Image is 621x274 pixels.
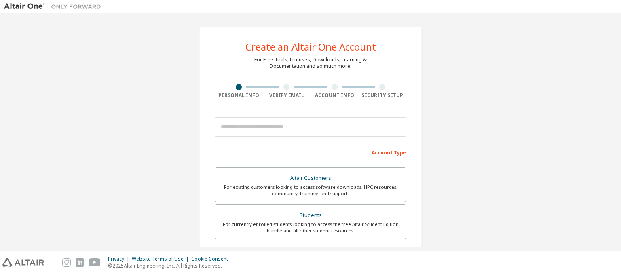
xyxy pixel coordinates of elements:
div: Personal Info [215,92,263,99]
img: Altair One [4,2,105,11]
img: altair_logo.svg [2,258,44,267]
div: Verify Email [263,92,311,99]
div: Create an Altair One Account [245,42,376,52]
div: For Free Trials, Licenses, Downloads, Learning & Documentation and so much more. [254,57,367,70]
div: Website Terms of Use [132,256,191,262]
img: youtube.svg [89,258,101,267]
div: Cookie Consent [191,256,233,262]
div: For existing customers looking to access software downloads, HPC resources, community, trainings ... [220,184,401,197]
div: Altair Customers [220,173,401,184]
p: © 2025 Altair Engineering, Inc. All Rights Reserved. [108,262,233,269]
div: Security Setup [359,92,407,99]
div: Privacy [108,256,132,262]
div: For currently enrolled students looking to access the free Altair Student Edition bundle and all ... [220,221,401,234]
div: Students [220,210,401,221]
div: Account Type [215,145,406,158]
img: linkedin.svg [76,258,84,267]
div: Account Info [310,92,359,99]
img: instagram.svg [62,258,71,267]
